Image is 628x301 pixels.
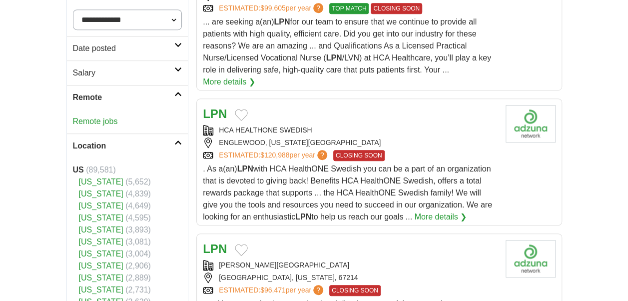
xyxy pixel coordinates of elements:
a: [US_STATE] [79,273,123,282]
a: Salary [67,60,188,85]
span: (2,731) [125,285,151,294]
a: ESTIMATED:$99,605per year? [219,3,325,14]
a: Remote jobs [73,117,118,125]
span: ... are seeking a(an) for our team to ensure that we continue to provide all patients with high q... [203,17,491,74]
a: [US_STATE] [79,213,123,222]
a: ESTIMATED:$120,988per year? [219,150,329,161]
button: Add to favorite jobs [235,244,248,256]
h2: Remote [73,91,175,103]
a: More details ❯ [414,211,467,223]
a: [US_STATE] [79,261,123,270]
a: [US_STATE] [79,201,123,210]
a: [US_STATE] [79,189,123,198]
a: [US_STATE] [79,249,123,258]
span: $120,988 [260,151,289,159]
strong: LPN [237,164,253,173]
div: ENGLEWOOD, [US_STATE][GEOGRAPHIC_DATA] [203,137,497,148]
span: TOP MATCH [329,3,369,14]
span: (3,004) [125,249,151,258]
span: ? [313,285,323,295]
strong: LPN [326,53,342,62]
div: [PERSON_NAME][GEOGRAPHIC_DATA] [203,260,497,270]
span: ? [313,3,323,13]
a: More details ❯ [203,76,255,88]
span: (2,889) [125,273,151,282]
a: [US_STATE] [79,237,123,246]
img: Company logo [506,105,556,142]
a: ESTIMATED:$96,471per year? [219,285,325,296]
h2: Date posted [73,42,175,54]
a: Date posted [67,36,188,60]
span: (2,906) [125,261,151,270]
h2: Location [73,140,175,152]
a: Location [67,133,188,158]
span: (4,595) [125,213,151,222]
img: Company logo [506,240,556,277]
h2: Salary [73,67,175,79]
a: LPN [203,242,227,255]
strong: US [73,165,84,174]
span: CLOSING SOON [371,3,422,14]
a: LPN [203,107,227,120]
span: (5,652) [125,177,151,186]
a: [US_STATE] [79,285,123,294]
span: ? [317,150,327,160]
span: (4,649) [125,201,151,210]
span: $99,605 [260,4,286,12]
span: (3,893) [125,225,151,234]
span: CLOSING SOON [333,150,385,161]
div: HCA HEALTHONE SWEDISH [203,125,497,135]
div: [GEOGRAPHIC_DATA], [US_STATE], 67214 [203,272,497,283]
span: CLOSING SOON [329,285,381,296]
span: (89,581) [86,165,116,174]
button: Add to favorite jobs [235,109,248,121]
a: [US_STATE] [79,177,123,186]
a: Remote [67,85,188,109]
span: (3,081) [125,237,151,246]
span: $96,471 [260,286,286,294]
span: (4,839) [125,189,151,198]
a: [US_STATE] [79,225,123,234]
strong: LPN [274,17,290,26]
strong: LPN [295,212,311,221]
span: . As a(an) with HCA HealthONE Swedish you can be a part of an organization that is devoted to giv... [203,164,492,221]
